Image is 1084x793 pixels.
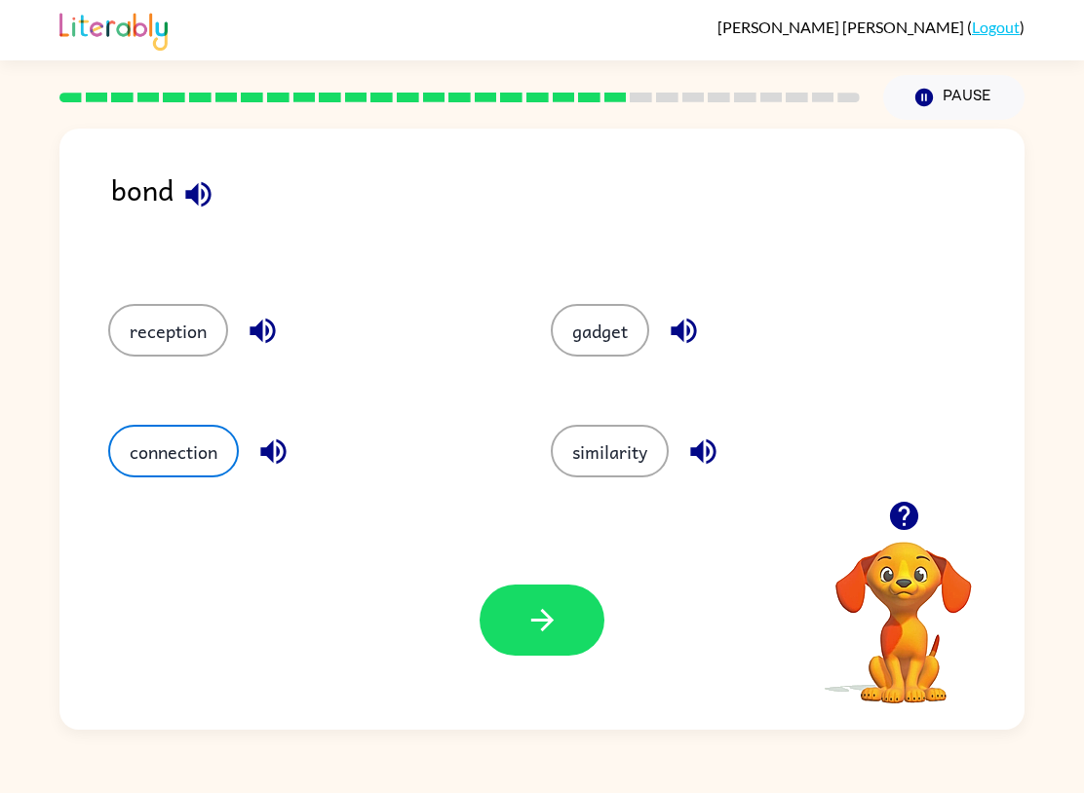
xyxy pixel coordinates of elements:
div: bond [111,168,1025,265]
video: Your browser must support playing .mp4 files to use Literably. Please try using another browser. [806,511,1001,706]
button: connection [108,425,239,477]
button: gadget [551,304,649,357]
img: Literably [59,8,168,51]
button: similarity [551,425,669,477]
span: [PERSON_NAME] [PERSON_NAME] [717,18,967,36]
div: ( ) [717,18,1025,36]
button: Pause [883,75,1025,120]
button: reception [108,304,228,357]
a: Logout [972,18,1020,36]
